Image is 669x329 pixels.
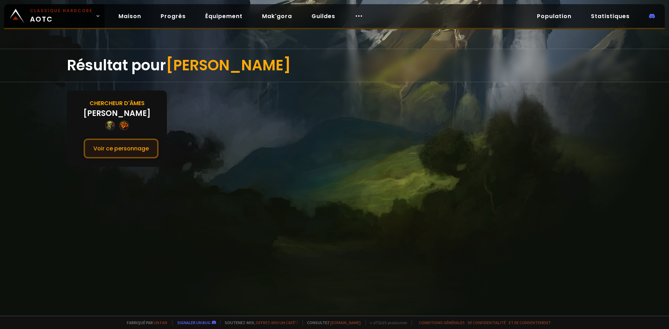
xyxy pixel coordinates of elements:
[127,320,153,325] font: Fabriqué par
[84,139,159,158] button: Voir ce personnage
[4,4,105,28] a: Classique HardcoreAOTC
[166,55,291,76] font: [PERSON_NAME]
[509,320,551,325] a: et de consentement
[388,320,407,325] font: production
[93,144,149,152] font: Voir ce personnage
[386,320,388,325] font: -
[306,9,341,23] a: Guildes
[154,320,167,325] a: un fan
[585,9,635,23] a: Statistiques
[312,12,335,20] font: Guildes
[531,9,577,23] a: Population
[30,8,93,14] font: Classique Hardcore
[591,12,630,20] font: Statistiques
[155,9,191,23] a: Progrès
[373,320,386,325] font: d752d5
[468,320,506,325] a: de confidentialité
[67,55,166,76] font: Résultat pour
[262,12,292,20] font: Mak'gora
[118,12,141,20] font: Maison
[256,320,298,325] a: offrez-moi un café
[330,320,361,325] a: [DOMAIN_NAME]
[256,9,298,23] a: Mak'gora
[537,12,571,20] font: Population
[200,9,248,23] a: Équipement
[307,320,330,325] font: Consultez
[177,320,210,325] a: Signaler un bug
[370,320,373,325] font: v.
[30,14,53,24] font: AOTC
[225,320,255,325] font: Soutenez-moi,
[113,9,147,23] a: Maison
[419,320,465,325] a: Conditions générales
[256,320,295,325] font: offrez-moi un café
[83,108,151,119] font: [PERSON_NAME]
[205,12,243,20] font: Équipement
[161,12,186,20] font: Progrès
[90,99,145,107] font: Chercheur d'âmes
